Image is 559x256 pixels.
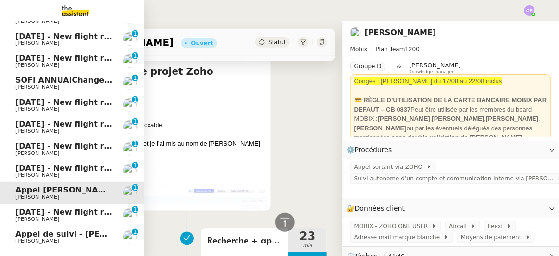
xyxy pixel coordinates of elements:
strong: sans double validation de [PERSON_NAME] [392,134,522,141]
img: users%2FC9SBsJ0duuaSgpQFj5LgoEX8n0o2%2Favatar%2Fec9d51b8-9413-4189-adfb-7be4d8c96a3c [123,120,137,134]
span: Suivi autonome d’un compte et communication interne via [PERSON_NAME] [354,174,557,183]
p: 1 [133,75,137,83]
span: Aircall [449,221,470,231]
span: Knowledge manager [409,69,454,75]
img: users%2FW4OQjB9BRtYK2an7yusO0WsYLsD3%2Favatar%2F28027066-518b-424c-8476-65f2e549ac29 [350,27,361,38]
span: [PERSON_NAME] [15,216,59,222]
p: 1 [133,52,137,61]
span: Recherche + appel + email [207,234,283,249]
div: J’espère que tu vas bien ! [50,102,267,111]
span: SOFI ANNUAIChangement de numéro de SIRET 908 957 202 00017 [15,76,303,85]
span: 1200 [405,46,420,52]
p: 1 [133,162,137,171]
span: [PERSON_NAME] [15,106,59,112]
nz-badge-sup: 1 [132,96,138,103]
span: Données client [355,205,405,212]
span: [DATE] - New flight request - [PERSON_NAME] [15,32,214,41]
img: users%2FC9SBsJ0duuaSgpQFj5LgoEX8n0o2%2Favatar%2Fec9d51b8-9413-4189-adfb-7be4d8c96a3c [123,208,137,222]
img: users%2FC9SBsJ0duuaSgpQFj5LgoEX8n0o2%2Favatar%2Fec9d51b8-9413-4189-adfb-7be4d8c96a3c [123,54,137,68]
app-user-label: Knowledge manager [409,62,461,74]
span: & [397,62,401,74]
nz-badge-sup: 1 [132,162,138,169]
span: [PERSON_NAME] [15,172,59,178]
nz-badge-sup: 1 [132,184,138,191]
a: [PERSON_NAME] [365,28,436,37]
span: Appel de suivi - [PERSON_NAME] [15,230,157,239]
span: min [288,242,327,250]
span: [DATE] - New flight request - [PERSON_NAME] [15,119,214,128]
span: [DATE] - New flight request - [PERSON_NAME] [15,53,214,63]
span: Adresse mail marque blanche [354,232,444,242]
div: Peut être utilisée par les membres du board MOBIX : , , , ou par les éventuels délégués des perso... [354,95,547,142]
span: [PERSON_NAME] [15,150,59,156]
p: 1 [133,206,137,215]
span: [PERSON_NAME] [15,238,59,244]
strong: [PERSON_NAME] [486,115,539,122]
img: users%2FC9SBsJ0duuaSgpQFj5LgoEX8n0o2%2Favatar%2Fec9d51b8-9413-4189-adfb-7be4d8c96a3c [123,32,137,46]
span: 23 [288,230,327,242]
span: [PERSON_NAME] [409,62,461,69]
span: Leexi [488,221,507,231]
img: GraphiqueCollé-1.png [50,186,267,246]
nz-badge-sup: 1 [132,118,138,125]
p: 1 [133,184,137,193]
p: 1 [133,141,137,149]
div: Je te remercie pour ton suivi impeccable. [50,120,267,130]
span: [PERSON_NAME] [15,62,59,68]
span: Appel [PERSON_NAME] [15,185,114,194]
nz-badge-sup: 1 [132,52,138,59]
p: 1 [133,96,137,105]
img: users%2FW4OQjB9BRtYK2an7yusO0WsYLsD3%2Favatar%2F28027066-518b-424c-8476-65f2e549ac29 [123,230,137,244]
nz-badge-sup: 1 [132,229,138,235]
h4: Re: Suivi de votre projet Zoho [50,64,267,78]
span: [DATE] - New flight request - [PERSON_NAME] [15,207,214,217]
span: [PERSON_NAME] [15,84,59,90]
div: Bon après-midi. [50,167,267,177]
img: users%2FC9SBsJ0duuaSgpQFj5LgoEX8n0o2%2Favatar%2Fec9d51b8-9413-4189-adfb-7be4d8c96a3c [123,98,137,112]
span: [PERSON_NAME] [15,18,59,24]
p: 1 [133,30,137,39]
span: Congés : [PERSON_NAME] du 17/08 au 22/08 inclus [354,77,502,85]
div: 🔐Données client [343,199,559,218]
div: Ouvert [191,40,213,46]
span: [DATE] - New flight request - [PERSON_NAME] [15,164,214,173]
nz-badge-sup: 1 [132,30,138,37]
strong: [PERSON_NAME] [432,115,484,122]
span: MOBIX - ZOHO ONE USER [354,221,432,231]
nz-tag: Groupe D [350,62,385,71]
span: Mobix [350,46,368,52]
img: users%2FOE2BL27lojfCYGuOoWrMHXbEYZu1%2Favatar%2Facd2c936-88e1-4f04-be8f-0eb7787b763a [123,77,137,90]
span: Statut [268,39,286,46]
span: Plan Team [376,46,405,52]
strong: 💳 RÈGLE D’UTILISATION DE LA CARTE BANCAIRE MOBIX PAR DEFAUT – CB 0837 [354,96,547,113]
nz-badge-sup: 1 [132,206,138,213]
span: [PERSON_NAME] [15,194,59,200]
span: Moyens de paiement [461,232,525,242]
span: [DATE] - New flight request - Saleema Moumene [15,141,224,151]
div: Pour info j’ai juste modifié l’appel et je l’ai mis au nom de [PERSON_NAME] (voir captures ci-des... [50,139,267,158]
span: Procédures [355,146,392,154]
span: [PERSON_NAME] [15,40,59,46]
span: [PERSON_NAME] [15,128,59,134]
span: ⚙️ [347,144,397,155]
nz-badge-sup: 1 [132,75,138,81]
nz-badge-sup: 1 [132,141,138,147]
img: users%2FC9SBsJ0duuaSgpQFj5LgoEX8n0o2%2Favatar%2Fec9d51b8-9413-4189-adfb-7be4d8c96a3c [123,164,137,178]
strong: [PERSON_NAME] [378,115,430,122]
img: users%2FC9SBsJ0duuaSgpQFj5LgoEX8n0o2%2Favatar%2Fec9d51b8-9413-4189-adfb-7be4d8c96a3c [123,142,137,156]
p: 1 [133,118,137,127]
span: 🔐 [347,203,409,214]
img: svg [524,5,535,16]
strong: [PERSON_NAME] [354,125,407,132]
div: ⚙️Procédures [343,141,559,159]
span: [DATE] - New flight request - [PERSON_NAME] [15,98,214,107]
span: Appel sortant via ZOHO [354,162,426,172]
img: users%2FW4OQjB9BRtYK2an7yusO0WsYLsD3%2Favatar%2F28027066-518b-424c-8476-65f2e549ac29 [123,186,137,200]
p: 1 [133,229,137,237]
